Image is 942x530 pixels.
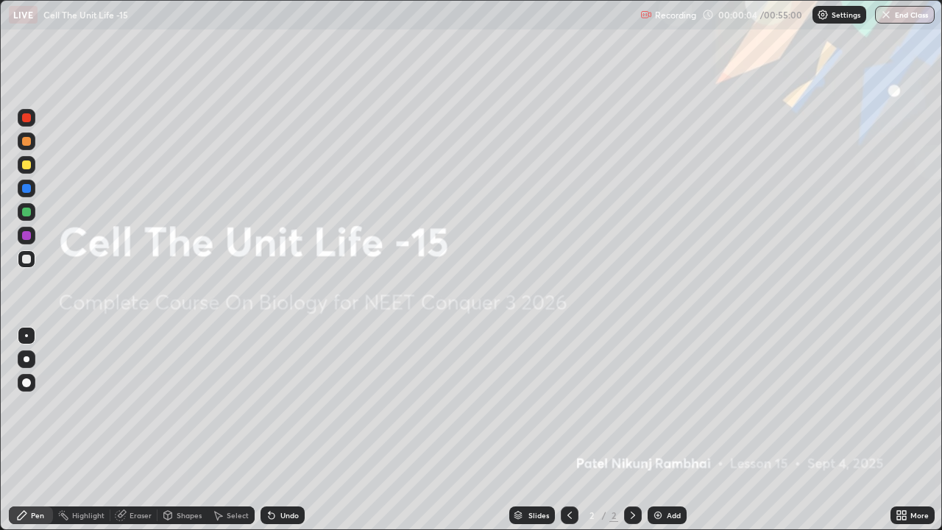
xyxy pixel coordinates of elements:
div: Slides [528,512,549,519]
button: End Class [875,6,935,24]
div: 2 [609,509,618,522]
div: More [910,512,929,519]
p: Cell The Unit Life -15 [43,9,128,21]
div: Highlight [72,512,105,519]
div: 2 [584,511,599,520]
p: LIVE [13,9,33,21]
div: Select [227,512,249,519]
div: / [602,511,606,520]
img: class-settings-icons [817,9,829,21]
div: Pen [31,512,44,519]
div: Eraser [130,512,152,519]
img: end-class-cross [880,9,892,21]
img: add-slide-button [652,509,664,521]
p: Recording [655,10,696,21]
div: Undo [280,512,299,519]
div: Add [667,512,681,519]
div: Shapes [177,512,202,519]
p: Settings [832,11,860,18]
img: recording.375f2c34.svg [640,9,652,21]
